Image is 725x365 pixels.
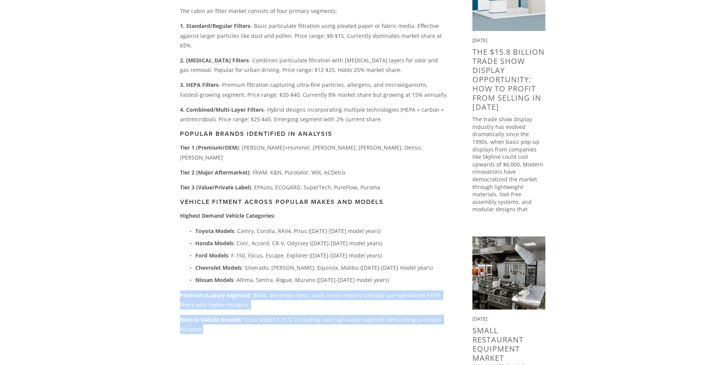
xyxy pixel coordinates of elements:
a: The $15.8 Billion Trade Show Display Opportunity: How to Profit from selling in [DATE] [472,47,545,112]
p: : Silverado, [PERSON_NAME], Equinox, Malibu ([DATE]-[DATE] model years) [195,263,448,272]
strong: Toyota Models [195,227,234,235]
p: : [PERSON_NAME]+Hummel, [PERSON_NAME], [PERSON_NAME], Denso, [PERSON_NAME] [180,143,448,162]
strong: Tier 1 (Premium/OEM) [180,144,239,151]
strong: Tier 3 (Value/Private Label) [180,184,251,191]
p: - Basic particulate filtration using pleated paper or fabric media. Effective against larger part... [180,21,448,50]
h3: Popular Brands Identified in Analysis [180,130,448,137]
strong: Honda Models [195,240,234,247]
p: : Altima, Sentra, Rogue, Murano ([DATE]-[DATE] model years) [195,275,448,285]
strong: Premium/Luxury Segment [180,292,250,299]
strong: Electric Vehicle Growth [180,316,241,323]
strong: 3. HEPA Filters [180,81,219,88]
p: - Premium filtration capturing ultra-fine particles, allergens, and microorganisms. Fastest-growi... [180,80,448,99]
p: : BMW, Mercedes-Benz, Audi, Lexus models typically use specialized HEPA filters with higher margins. [180,290,448,310]
p: : Camry, Corolla, RAV4, Prius ([DATE]-[DATE] model years) [195,226,448,236]
p: : Tesla Model 3, Y, S, X creating new high-value segment demanding premium filtration. [180,315,448,334]
p: : FRAM, K&N, Purolator, WIX, ACDelco [180,168,448,177]
strong: Chevrolet Models [195,264,242,271]
p: : Civic, Accord, CR-V, Odyssey ([DATE]-[DATE] model years) [195,238,448,248]
time: [DATE] [472,37,487,44]
strong: Nissan Models [195,276,234,284]
p: : F-150, Focus, Escape, Explorer ([DATE]-[DATE] model years) [195,251,448,260]
p: - Hybrid designs incorporating multiple technologies (HEPA + carbon + antimicrobial). Price range... [180,105,448,124]
strong: 1. Standard/Regular Filters [180,22,250,29]
strong: Highest Demand Vehicle Categories: [180,212,275,219]
strong: Ford Models [195,252,228,259]
p: The cabin air filter market consists of four primary segments: [180,6,448,16]
p: The trade show display industry has evolved dramatically since the 1990s, when basic pop-up displ... [472,116,545,228]
time: [DATE] [472,315,487,322]
strong: Tier 2 (Major Aftermarket) [180,169,250,176]
h3: Vehicle Fitment Across Popular Makes and Models [180,198,448,205]
strong: 4. Combined/Multi-Layer Filters [180,106,264,113]
strong: 2. [MEDICAL_DATA] Filters [180,57,249,64]
p: - Combines particulate filtration with [MEDICAL_DATA] layers for odor and gas removal. Popular fo... [180,55,448,75]
p: : EPAuto, ECOGARD, SuperTech, PureFlow, Puroma [180,182,448,192]
img: Small Restaurant Equipment Market Analysis: US Online Marketplace Opportunities for Sellers in 2025 [472,236,545,310]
